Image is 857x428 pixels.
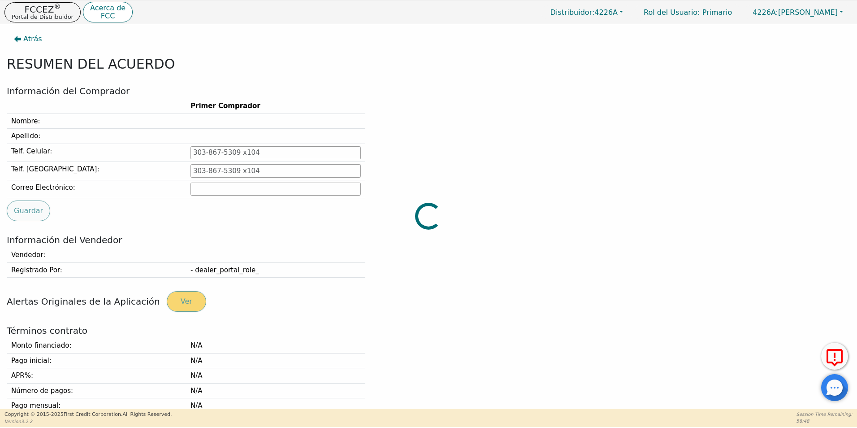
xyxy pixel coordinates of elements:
button: FCCEZ®Portal de Distribuidor [4,2,81,22]
p: Copyright © 2015- 2025 First Credit Corporation. [4,411,172,419]
button: 4226A:[PERSON_NAME] [743,5,853,19]
p: Version 3.2.2 [4,418,172,425]
p: FCCEZ [12,5,74,14]
p: Session Time Remaining: [796,411,853,418]
p: Acerca de [90,4,126,12]
p: 58:48 [796,418,853,424]
a: Rol del Usuario: Primario [635,4,741,21]
span: All Rights Reserved. [122,411,172,417]
sup: ® [54,3,61,11]
button: Reportar Error a FCC [821,343,848,370]
span: Rol del Usuario : [644,8,700,17]
button: Acerca deFCC [83,2,133,23]
span: 4226A [550,8,618,17]
p: Portal de Distribuidor [12,14,74,20]
p: Primario [635,4,741,21]
span: 4226A: [753,8,778,17]
p: FCC [90,13,126,20]
span: [PERSON_NAME] [753,8,838,17]
button: Distribuidor:4226A [541,5,633,19]
span: Distribuidor: [550,8,595,17]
